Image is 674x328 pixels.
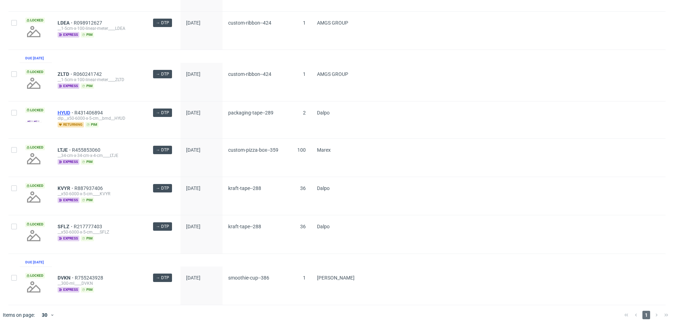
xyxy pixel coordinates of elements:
span: returning [58,122,84,127]
div: __x50-6000-x-5-cm____KVYR [58,191,142,197]
span: → DTP [156,71,169,77]
span: [DATE] [186,185,200,191]
a: ZLTD [58,71,73,77]
span: [DATE] [186,275,200,281]
a: R431406894 [74,110,104,116]
span: → DTP [156,147,169,153]
div: __1-5cm-x-100-linear-meter____LDEA [58,26,142,31]
span: Dalpo [317,110,330,116]
div: __300-ml____DVKN [58,281,142,286]
span: Dalpo [317,224,330,229]
img: no_design.png [25,189,42,205]
span: 1 [303,71,306,77]
img: no_design.png [25,75,42,92]
span: → DTP [156,223,169,230]
a: R755243928 [75,275,105,281]
span: express [58,83,79,89]
span: pim [81,287,94,293]
span: [PERSON_NAME] [317,275,355,281]
span: express [58,32,79,38]
div: __x50-6000-x-5-cm____SFLZ [58,229,142,235]
span: [DATE] [186,20,200,26]
span: 1 [303,275,306,281]
span: custom-ribbon--424 [228,71,271,77]
span: Locked [25,107,45,113]
span: 1 [303,20,306,26]
span: Locked [25,222,45,227]
span: express [58,236,79,241]
span: Locked [25,273,45,278]
a: R455853060 [72,147,102,153]
div: Due [DATE] [25,55,44,61]
img: no_design.png [25,227,42,244]
span: kraft-tape--288 [228,185,261,191]
div: __1-5cm-x-100-linear-meter____ZLTD [58,77,142,83]
span: → DTP [156,275,169,281]
img: no_design.png [25,278,42,295]
span: R098912627 [74,20,104,26]
span: 100 [297,147,306,153]
span: Locked [25,69,45,75]
span: Locked [25,183,45,189]
span: 36 [300,224,306,229]
div: Due [DATE] [25,260,44,265]
img: no_design.png [25,150,42,167]
span: express [58,287,79,293]
span: Items on page: [3,311,35,319]
span: kraft-tape--288 [228,224,261,229]
span: pim [81,197,94,203]
span: pim [81,32,94,38]
a: R060241742 [73,71,103,77]
span: 2 [303,110,306,116]
a: LTJE [58,147,72,153]
span: packaging-tape--289 [228,110,273,116]
a: HYUD [58,110,74,116]
span: AMGS GROUP [317,20,348,26]
div: dlp__x50-6000-x-5-cm__bmd__HYUD [58,116,142,121]
span: [DATE] [186,147,200,153]
span: pim [81,83,94,89]
span: Dalpo [317,185,330,191]
div: __34-cm-x-34-cm-x-4-cm____LTJE [58,153,142,158]
span: pim [81,236,94,241]
div: 30 [38,310,50,320]
span: custom-ribbon--424 [228,20,271,26]
img: no_design.png [25,23,42,40]
span: Locked [25,18,45,23]
a: KVYR [58,185,74,191]
span: pim [85,122,99,127]
span: smoothie-cup--386 [228,275,269,281]
span: [DATE] [186,110,200,116]
a: DVKN [58,275,75,281]
span: pim [81,159,94,165]
a: R887937406 [74,185,104,191]
span: 36 [300,185,306,191]
span: [DATE] [186,71,200,77]
span: → DTP [156,110,169,116]
span: express [58,159,79,165]
span: 1 [642,311,650,319]
a: LDEA [58,20,74,26]
span: → DTP [156,185,169,191]
span: custom-pizza-box--359 [228,147,278,153]
a: SFLZ [58,224,74,229]
span: [DATE] [186,224,200,229]
a: R217777403 [74,224,104,229]
span: → DTP [156,20,169,26]
img: version_two_editor_design [25,120,42,123]
span: express [58,197,79,203]
span: AMGS GROUP [317,71,348,77]
span: Locked [25,145,45,150]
